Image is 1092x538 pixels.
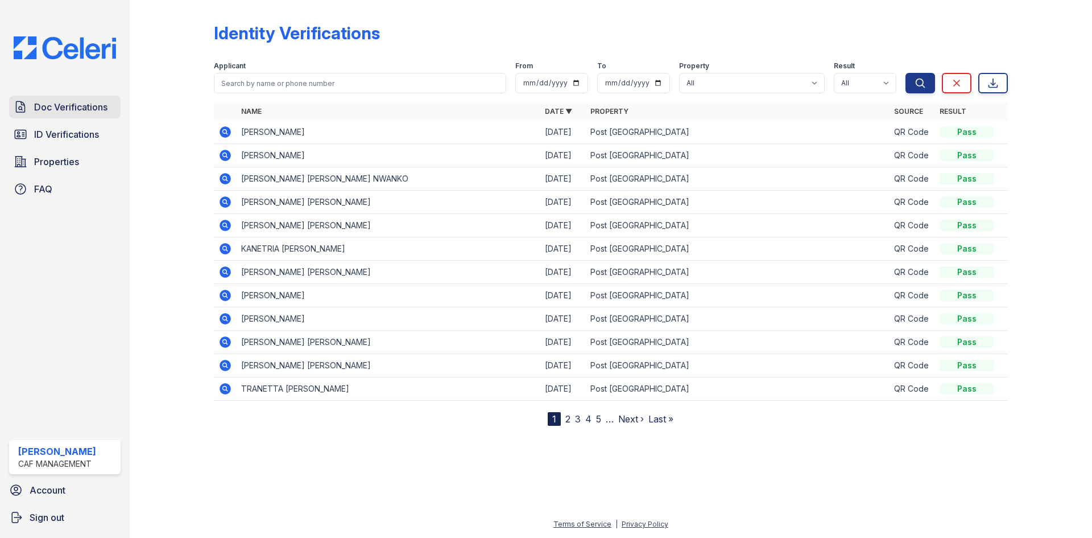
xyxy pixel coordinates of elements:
[679,61,709,71] label: Property
[586,214,890,237] td: Post [GEOGRAPHIC_DATA]
[540,284,586,307] td: [DATE]
[585,413,591,425] a: 4
[214,23,380,43] div: Identity Verifications
[894,107,923,116] a: Source
[890,237,935,261] td: QR Code
[890,214,935,237] td: QR Code
[940,173,994,184] div: Pass
[548,412,561,426] div: 1
[5,506,125,529] a: Sign out
[540,237,586,261] td: [DATE]
[586,331,890,354] td: Post [GEOGRAPHIC_DATA]
[237,121,540,144] td: [PERSON_NAME]
[586,377,890,401] td: Post [GEOGRAPHIC_DATA]
[596,413,601,425] a: 5
[586,307,890,331] td: Post [GEOGRAPHIC_DATA]
[586,237,890,261] td: Post [GEOGRAPHIC_DATA]
[237,377,540,401] td: TRANETTA [PERSON_NAME]
[540,121,586,144] td: [DATE]
[890,331,935,354] td: QR Code
[9,150,121,173] a: Properties
[648,413,673,425] a: Last »
[590,107,628,116] a: Property
[586,191,890,214] td: Post [GEOGRAPHIC_DATA]
[237,237,540,261] td: KANETRIA [PERSON_NAME]
[618,413,644,425] a: Next ›
[34,100,107,114] span: Doc Verifications
[890,144,935,167] td: QR Code
[540,144,586,167] td: [DATE]
[540,191,586,214] td: [DATE]
[834,61,855,71] label: Result
[940,290,994,301] div: Pass
[586,144,890,167] td: Post [GEOGRAPHIC_DATA]
[615,520,618,528] div: |
[237,144,540,167] td: [PERSON_NAME]
[540,261,586,284] td: [DATE]
[540,167,586,191] td: [DATE]
[30,483,65,497] span: Account
[540,377,586,401] td: [DATE]
[545,107,572,116] a: Date ▼
[30,511,64,524] span: Sign out
[606,412,614,426] span: …
[565,413,570,425] a: 2
[237,261,540,284] td: [PERSON_NAME] [PERSON_NAME]
[890,307,935,331] td: QR Code
[241,107,262,116] a: Name
[9,96,121,118] a: Doc Verifications
[237,284,540,307] td: [PERSON_NAME]
[890,377,935,401] td: QR Code
[515,61,533,71] label: From
[575,413,581,425] a: 3
[890,191,935,214] td: QR Code
[237,191,540,214] td: [PERSON_NAME] [PERSON_NAME]
[597,61,606,71] label: To
[586,167,890,191] td: Post [GEOGRAPHIC_DATA]
[540,354,586,377] td: [DATE]
[553,520,611,528] a: Terms of Service
[237,331,540,354] td: [PERSON_NAME] [PERSON_NAME]
[18,458,96,470] div: CAF Management
[940,107,966,116] a: Result
[34,182,52,196] span: FAQ
[940,360,994,371] div: Pass
[940,266,994,278] div: Pass
[890,354,935,377] td: QR Code
[586,284,890,307] td: Post [GEOGRAPHIC_DATA]
[214,73,506,93] input: Search by name or phone number
[237,214,540,237] td: [PERSON_NAME] [PERSON_NAME]
[540,214,586,237] td: [DATE]
[940,383,994,395] div: Pass
[940,336,994,348] div: Pass
[34,128,99,141] span: ID Verifications
[890,121,935,144] td: QR Code
[540,331,586,354] td: [DATE]
[237,167,540,191] td: [PERSON_NAME] [PERSON_NAME] NWANKO
[540,307,586,331] td: [DATE]
[18,445,96,458] div: [PERSON_NAME]
[890,284,935,307] td: QR Code
[940,313,994,325] div: Pass
[586,354,890,377] td: Post [GEOGRAPHIC_DATA]
[940,196,994,208] div: Pass
[940,243,994,254] div: Pass
[237,307,540,331] td: [PERSON_NAME]
[940,150,994,161] div: Pass
[586,121,890,144] td: Post [GEOGRAPHIC_DATA]
[890,167,935,191] td: QR Code
[890,261,935,284] td: QR Code
[622,520,668,528] a: Privacy Policy
[237,354,540,377] td: [PERSON_NAME] [PERSON_NAME]
[9,123,121,146] a: ID Verifications
[9,178,121,200] a: FAQ
[34,155,79,169] span: Properties
[940,126,994,138] div: Pass
[214,61,246,71] label: Applicant
[5,479,125,502] a: Account
[5,36,125,59] img: CE_Logo_Blue-a8612792a0a2168367f1c8372b55b34899dd931a85d93a1a3d3e32e68fde9ad4.png
[586,261,890,284] td: Post [GEOGRAPHIC_DATA]
[940,220,994,231] div: Pass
